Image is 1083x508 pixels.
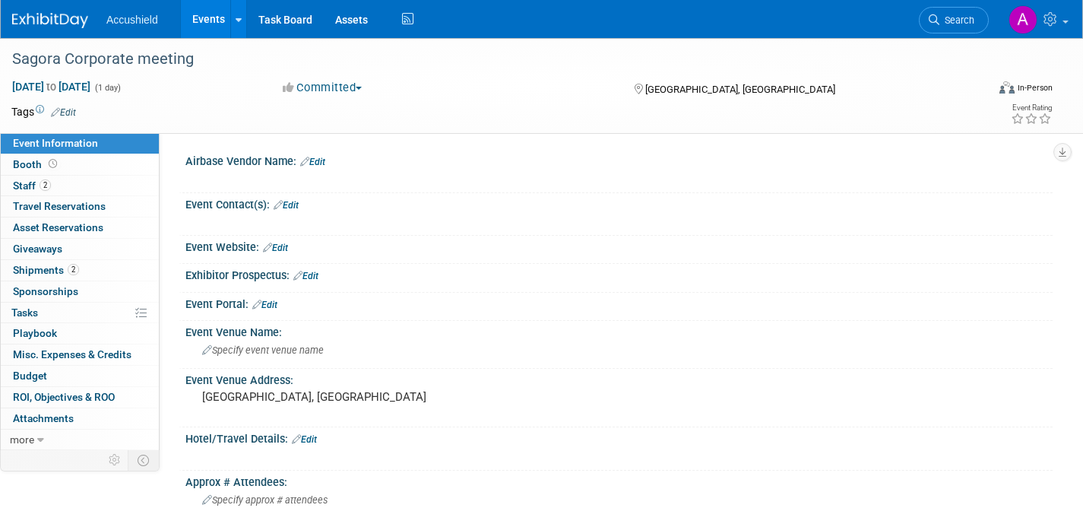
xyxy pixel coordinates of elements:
a: Edit [293,271,318,281]
a: Edit [263,243,288,253]
td: Toggle Event Tabs [128,450,160,470]
span: [GEOGRAPHIC_DATA], [GEOGRAPHIC_DATA] [645,84,835,95]
div: Event Contact(s): [185,193,1053,213]
span: Search [939,14,974,26]
div: Event Website: [185,236,1053,256]
div: Event Venue Address: [185,369,1053,388]
a: Misc. Expenses & Credits [1,344,159,365]
span: Staff [13,179,51,192]
img: Format-Inperson.png [999,81,1015,94]
div: Airbase Vendor Name: [185,150,1053,170]
a: Shipments2 [1,260,159,281]
a: Search [919,7,989,33]
a: Booth [1,154,159,175]
span: Playbook [13,327,57,339]
span: Giveaways [13,243,62,255]
span: Accushield [106,14,158,26]
pre: [GEOGRAPHIC_DATA], [GEOGRAPHIC_DATA] [202,390,530,404]
a: Budget [1,366,159,386]
a: Asset Reservations [1,217,159,238]
span: Travel Reservations [13,200,106,212]
a: Edit [51,107,76,118]
td: Tags [11,104,76,119]
span: Budget [13,370,47,382]
span: Asset Reservations [13,221,103,233]
div: Approx # Attendees: [185,471,1053,490]
a: Attachments [1,408,159,429]
span: Booth [13,158,60,170]
a: Edit [292,434,317,445]
a: more [1,430,159,450]
span: Shipments [13,264,79,276]
span: (1 day) [93,83,121,93]
a: Giveaways [1,239,159,259]
a: Playbook [1,323,159,344]
span: Tasks [11,306,38,319]
span: Event Information [13,137,98,149]
img: ExhibitDay [12,13,88,28]
div: Event Rating [1011,104,1052,112]
a: Staff2 [1,176,159,196]
div: Sagora Corporate meeting [7,46,964,73]
a: Edit [300,157,325,167]
span: Specify approx # attendees [202,494,328,506]
div: Event Venue Name: [185,321,1053,340]
span: to [44,81,59,93]
span: 2 [68,264,79,275]
div: Exhibitor Prospectus: [185,264,1053,284]
span: more [10,433,34,446]
button: Committed [277,80,368,96]
a: Travel Reservations [1,196,159,217]
div: Event Portal: [185,293,1053,313]
a: Edit [274,200,299,211]
div: Event Format [898,79,1053,102]
div: In-Person [1017,82,1053,94]
span: Attachments [13,412,74,424]
div: Hotel/Travel Details: [185,427,1053,447]
span: ROI, Objectives & ROO [13,391,115,403]
a: Event Information [1,133,159,154]
span: 2 [40,179,51,191]
a: Tasks [1,303,159,323]
a: Edit [252,300,277,310]
span: Sponsorships [13,285,78,297]
span: [DATE] [DATE] [11,80,91,94]
img: Alex Hagenbaumer [1009,5,1037,34]
span: Misc. Expenses & Credits [13,348,131,360]
a: Sponsorships [1,281,159,302]
span: Booth not reserved yet [46,158,60,170]
a: ROI, Objectives & ROO [1,387,159,408]
span: Specify event venue name [202,344,324,356]
td: Personalize Event Tab Strip [102,450,128,470]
